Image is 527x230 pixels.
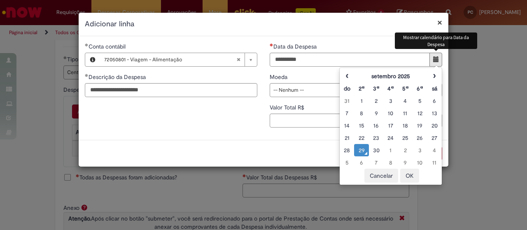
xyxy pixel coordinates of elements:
[371,146,381,154] div: 30 September 2025 Tuesday
[273,84,425,97] span: -- Nenhum --
[340,70,354,82] th: Mês anterior
[415,146,425,154] div: 03 October 2025 Friday
[356,146,366,154] div: O seletor de data foi aberto.29 September 2025 Monday
[429,97,440,105] div: 06 September 2025 Saturday
[85,74,89,77] span: Obrigatório Preenchido
[270,114,442,128] input: Valor Total R$
[429,134,440,142] div: 27 September 2025 Saturday
[342,134,352,142] div: 21 September 2025 Sunday
[340,82,354,95] th: Domingo
[415,97,425,105] div: 05 September 2025 Friday
[356,97,366,105] div: 01 September 2025 Monday
[400,169,419,183] button: OK
[356,158,366,167] div: 06 October 2025 Monday
[429,146,440,154] div: 04 October 2025 Saturday
[270,53,430,67] input: Data da Despesa
[429,121,440,130] div: 20 September 2025 Saturday
[85,43,89,46] span: Obrigatório Preenchido
[371,97,381,105] div: 02 September 2025 Tuesday
[104,53,236,66] span: 72050801 - Viagem - Alimentação
[400,134,410,142] div: 25 September 2025 Thursday
[270,73,289,81] span: Moeda
[342,109,352,117] div: 07 September 2025 Sunday
[354,82,368,95] th: Segunda-feira
[89,43,127,50] span: Necessários - Conta contábil
[427,82,442,95] th: Sábado
[339,67,442,185] div: Escolher data
[364,169,398,183] button: Cancelar
[415,121,425,130] div: 19 September 2025 Friday
[371,109,381,117] div: 09 September 2025 Tuesday
[383,82,398,95] th: Quarta-feira
[385,134,396,142] div: 24 September 2025 Wednesday
[400,97,410,105] div: 04 September 2025 Thursday
[385,146,396,154] div: 01 October 2025 Wednesday
[429,158,440,167] div: 11 October 2025 Saturday
[415,109,425,117] div: 12 September 2025 Friday
[356,134,366,142] div: 22 September 2025 Monday
[400,109,410,117] div: 11 September 2025 Thursday
[85,53,100,66] button: Conta contábil, Visualizar este registro 72050801 - Viagem - Alimentação
[427,70,442,82] th: Próximo mês
[356,109,366,117] div: 08 September 2025 Monday
[385,97,396,105] div: 03 September 2025 Wednesday
[429,109,440,117] div: 13 September 2025 Saturday
[429,53,442,67] button: Mostrar calendário para Data da Despesa
[371,158,381,167] div: 07 October 2025 Tuesday
[356,121,366,130] div: 15 September 2025 Monday
[415,134,425,142] div: 26 September 2025 Friday
[85,83,257,97] input: Descrição da Despesa
[415,158,425,167] div: 10 October 2025 Friday
[342,158,352,167] div: 05 October 2025 Sunday
[270,104,306,111] span: Valor Total R$
[342,97,352,105] div: 31 August 2025 Sunday
[232,53,245,66] abbr: Limpar campo Conta contábil
[270,43,273,46] span: Necessários
[85,19,442,30] h2: Adicionar linha
[273,43,318,50] span: Data da Despesa
[413,82,427,95] th: Sexta-feira
[395,33,477,49] div: Mostrar calendário para Data da Despesa
[398,82,413,95] th: Quinta-feira
[354,70,427,82] th: setembro 2025. Alternar mês
[342,146,352,154] div: 28 September 2025 Sunday
[371,134,381,142] div: 23 September 2025 Tuesday
[385,121,396,130] div: 17 September 2025 Wednesday
[342,121,352,130] div: 14 September 2025 Sunday
[385,158,396,167] div: 08 October 2025 Wednesday
[400,158,410,167] div: 09 October 2025 Thursday
[369,82,383,95] th: Terça-feira
[400,121,410,130] div: 18 September 2025 Thursday
[89,73,147,81] span: Descrição da Despesa
[400,146,410,154] div: 02 October 2025 Thursday
[371,121,381,130] div: 16 September 2025 Tuesday
[437,18,442,27] button: Fechar modal
[100,53,257,66] a: 72050801 - Viagem - AlimentaçãoLimpar campo Conta contábil
[385,109,396,117] div: 10 September 2025 Wednesday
